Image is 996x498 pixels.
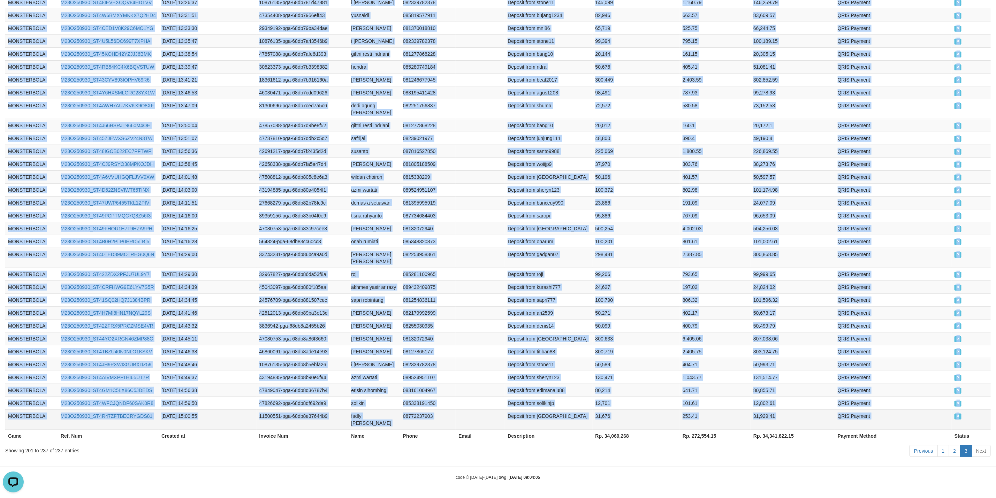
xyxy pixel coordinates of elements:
[955,26,961,32] span: PAID
[972,445,991,457] a: Next
[593,306,680,319] td: 50,271
[751,132,835,145] td: 49,190.4
[5,268,58,281] td: MONSTERBOLA
[835,47,952,60] td: QRIS Payment
[348,9,400,22] td: yusnaidi
[5,222,58,235] td: MONSTERBOLA
[505,22,592,35] td: Deposit from mnl86
[680,293,751,306] td: 806.32
[680,281,751,293] td: 197.02
[751,158,835,170] td: 38,273.76
[159,293,256,306] td: [DATE] 14:34:45
[680,222,751,235] td: 4,002.03
[910,445,937,457] a: Previous
[159,170,256,183] td: [DATE] 14:01:48
[400,99,456,119] td: 082251756837
[955,272,961,278] span: PAID
[400,22,456,35] td: 081370018810
[955,239,961,245] span: PAID
[751,47,835,60] td: 20,305.15
[3,3,24,24] button: Open LiveChat chat widget
[505,248,592,268] td: Deposit from gadgan07
[5,145,58,158] td: MONSTERBOLA
[400,145,456,158] td: 087816527850
[5,35,58,47] td: MONSTERBOLA
[5,47,58,60] td: MONSTERBOLA
[751,306,835,319] td: 50,673.17
[835,35,952,47] td: QRIS Payment
[159,132,256,145] td: [DATE] 13:51:07
[505,47,592,60] td: Deposit from bang10
[5,293,58,306] td: MONSTERBOLA
[751,170,835,183] td: 50,597.57
[751,235,835,248] td: 101,002.61
[348,22,400,35] td: [PERSON_NAME]
[835,132,952,145] td: QRIS Payment
[348,132,400,145] td: safrijal
[680,132,751,145] td: 390.4
[400,183,456,196] td: 089524951107
[257,47,349,60] td: 47857088-pga-68db7afe6d393
[505,293,592,306] td: Deposit from sapri777
[348,158,400,170] td: [PERSON_NAME]
[61,25,153,31] a: M23O250930_ST4CED1V8K29C6MO1YG
[955,64,961,70] span: PAID
[955,200,961,206] span: PAID
[835,145,952,158] td: QRIS Payment
[257,22,349,35] td: 29349192-pga-68db79ba34dae
[61,187,149,193] a: M23O250930_ST4D62ZNSVIWT65TINX
[61,200,149,206] a: M23O250930_ST47UWP6455TKL1ZPIV
[505,196,592,209] td: Deposit from banceuy990
[751,281,835,293] td: 24,824.02
[751,145,835,158] td: 226,869.55
[159,35,256,47] td: [DATE] 13:35:47
[257,145,349,158] td: 42691217-pga-68db7f2435d2d
[5,183,58,196] td: MONSTERBOLA
[593,170,680,183] td: 50,196
[61,375,149,380] a: M23O250930_ST4AIVMXPF1HI65UT7R
[400,268,456,281] td: 085281100965
[505,222,592,235] td: Deposit from [GEOGRAPHIC_DATA]
[159,209,256,222] td: [DATE] 14:16:00
[835,183,952,196] td: QRIS Payment
[400,306,456,319] td: 082179992599
[61,239,150,244] a: M23O250930_ST4B0H2PLP0HRD5LBI5
[257,99,349,119] td: 31300696-pga-68db7ced7a5c6
[348,86,400,99] td: [PERSON_NAME]
[61,64,154,70] a: M23O250930_ST4RB54KC4X6BQVSTUW
[159,86,256,99] td: [DATE] 13:46:53
[257,281,349,293] td: 45043097-pga-68db880f185aa
[960,445,972,457] a: 3
[159,99,256,119] td: [DATE] 13:47:09
[505,170,592,183] td: Deposit from [GEOGRAPHIC_DATA]
[348,196,400,209] td: demas a setiawan
[505,99,592,119] td: Deposit from shuma
[955,149,961,155] span: PAID
[61,323,153,329] a: M23O250930_ST42ZFRX5PRCZMSE4VR
[505,183,592,196] td: Deposit from sheryn123
[593,183,680,196] td: 100,372
[751,99,835,119] td: 73,152.58
[593,22,680,35] td: 65,719
[159,73,256,86] td: [DATE] 13:41:21
[505,158,592,170] td: Deposit from woiijp9
[61,284,154,290] a: M23O250930_ST4CRFHWG9E61YV7S5R
[400,35,456,47] td: 082339782378
[680,158,751,170] td: 303.76
[680,235,751,248] td: 801.61
[61,103,154,108] a: M23O250930_ST4AWH7AU7KVKX9O8XF
[400,235,456,248] td: 085348320873
[5,170,58,183] td: MONSTERBOLA
[159,119,256,132] td: [DATE] 13:50:04
[257,158,349,170] td: 42658338-pga-68db7fa5a47d4
[61,148,152,154] a: M23O250930_ST48IGOB022EC7PFTWP
[835,248,952,268] td: QRIS Payment
[835,60,952,73] td: QRIS Payment
[593,145,680,158] td: 225,069
[505,132,592,145] td: Deposit from junjung111
[835,222,952,235] td: QRIS Payment
[348,281,400,293] td: akhmes yasir ar razy
[751,196,835,209] td: 24,077.09
[257,248,349,268] td: 33743231-pga-68db86bca9a0d
[257,35,349,47] td: 10876135-pga-68db7a43546b9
